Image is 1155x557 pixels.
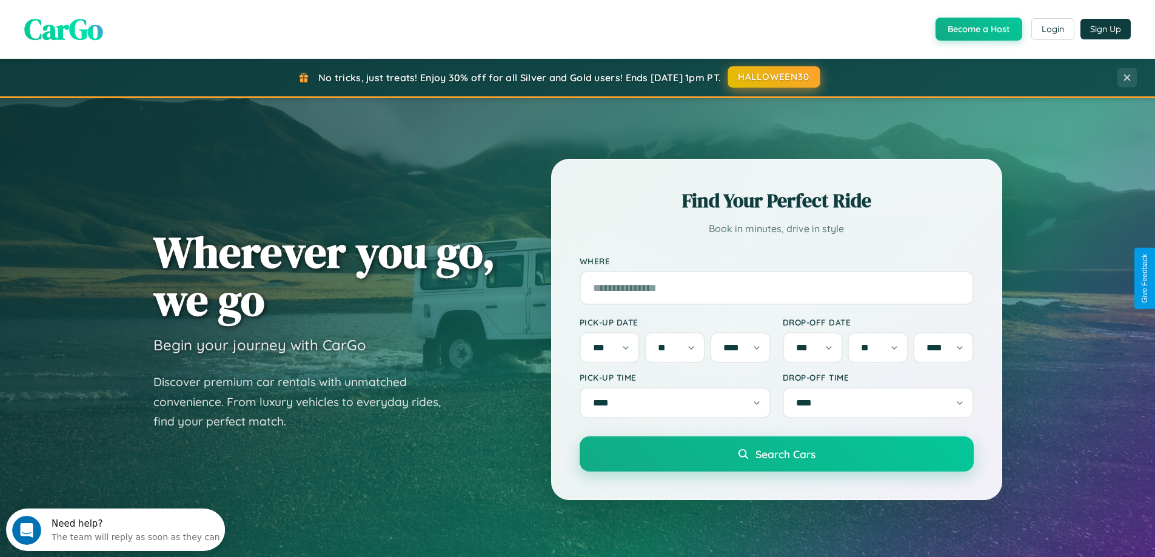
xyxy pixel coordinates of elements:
[936,18,1022,41] button: Become a Host
[580,220,974,238] p: Book in minutes, drive in style
[580,372,771,382] label: Pick-up Time
[783,317,974,327] label: Drop-off Date
[6,509,225,551] iframe: Intercom live chat discovery launcher
[153,336,366,354] h3: Begin your journey with CarGo
[580,256,974,266] label: Where
[580,436,974,472] button: Search Cars
[12,516,41,545] iframe: Intercom live chat
[1140,254,1149,303] div: Give Feedback
[24,9,103,49] span: CarGo
[1031,18,1074,40] button: Login
[45,10,214,20] div: Need help?
[580,187,974,214] h2: Find Your Perfect Ride
[783,372,974,382] label: Drop-off Time
[153,228,495,324] h1: Wherever you go, we go
[580,317,771,327] label: Pick-up Date
[5,5,226,38] div: Open Intercom Messenger
[1080,19,1131,39] button: Sign Up
[755,447,815,461] span: Search Cars
[318,72,721,84] span: No tricks, just treats! Enjoy 30% off for all Silver and Gold users! Ends [DATE] 1pm PT.
[45,20,214,33] div: The team will reply as soon as they can
[153,372,457,432] p: Discover premium car rentals with unmatched convenience. From luxury vehicles to everyday rides, ...
[728,66,820,88] button: HALLOWEEN30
